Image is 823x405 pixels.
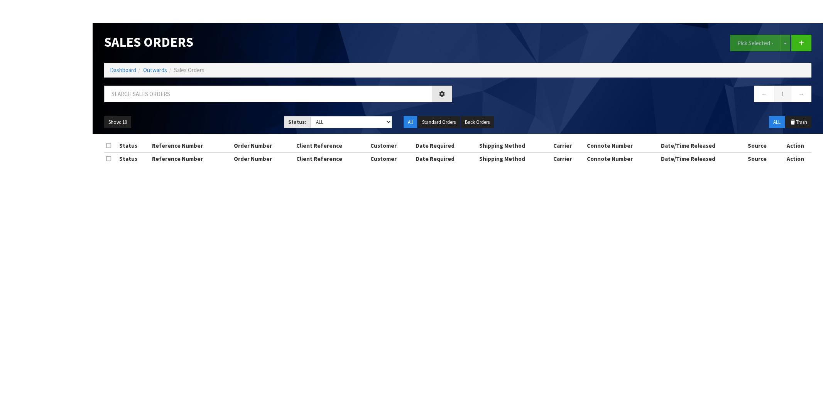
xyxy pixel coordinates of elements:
th: Source [746,140,780,152]
th: Customer [368,140,413,152]
span: Sales Orders [174,66,204,74]
th: Reference Number [150,152,232,165]
button: All [404,116,417,128]
button: Pick Selected - [730,35,781,51]
th: Action [780,152,811,165]
th: Connote Number [585,140,659,152]
button: Standard Orders [418,116,460,128]
th: Carrier [551,152,585,165]
th: Customer [368,152,413,165]
th: Date/Time Released [659,140,746,152]
th: Client Reference [294,140,368,152]
button: Show: 10 [104,116,131,128]
a: 1 [774,86,791,102]
nav: Page navigation [464,86,812,105]
strong: Status: [288,119,306,125]
th: Carrier [551,140,585,152]
th: Shipping Method [477,140,551,152]
a: Dashboard [110,66,136,74]
button: ALL [769,116,785,128]
th: Source [746,152,780,165]
th: Date Required [414,152,477,165]
th: Action [780,140,811,152]
th: Client Reference [294,152,368,165]
th: Date Required [414,140,477,152]
input: Search sales orders [104,86,432,102]
th: Reference Number [150,140,232,152]
h1: Sales Orders [104,35,452,49]
button: Back Orders [461,116,494,128]
th: Order Number [232,140,294,152]
button: Trash [786,116,811,128]
a: ← [754,86,774,102]
th: Shipping Method [477,152,551,165]
th: Order Number [232,152,294,165]
th: Status [117,140,150,152]
th: Date/Time Released [659,152,746,165]
a: → [791,86,811,102]
th: Status [117,152,150,165]
a: Outwards [143,66,167,74]
th: Connote Number [585,152,659,165]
